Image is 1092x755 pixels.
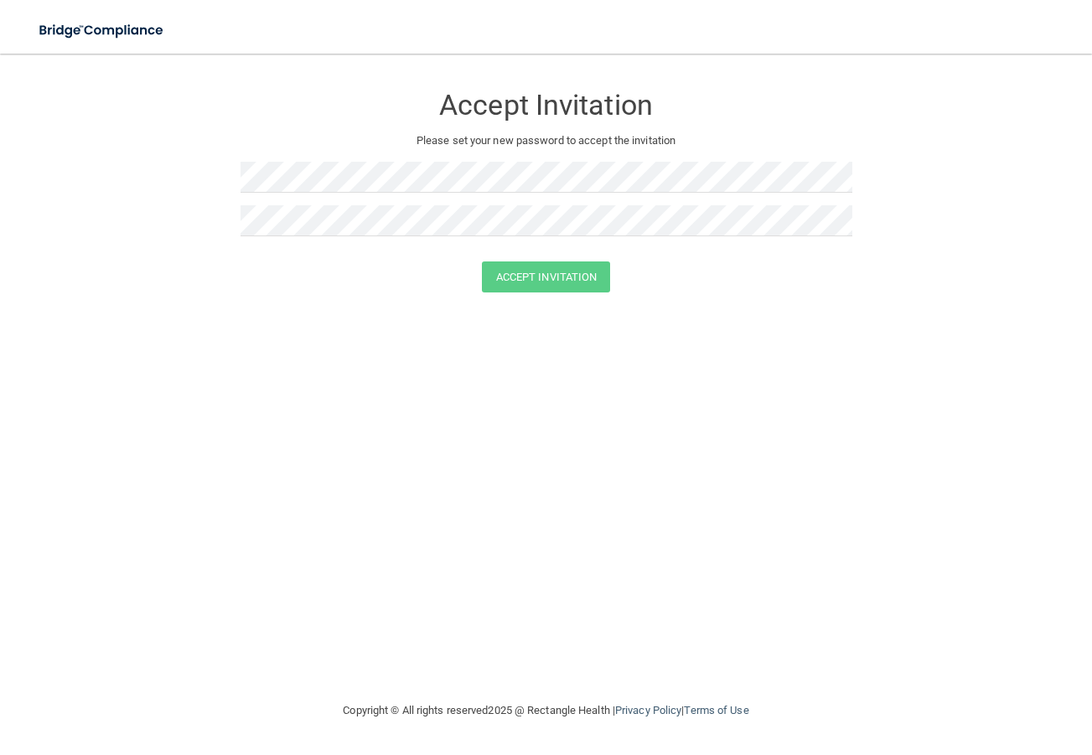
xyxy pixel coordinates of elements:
[241,684,852,737] div: Copyright © All rights reserved 2025 @ Rectangle Health | |
[482,261,611,292] button: Accept Invitation
[25,13,179,48] img: bridge_compliance_login_screen.278c3ca4.svg
[684,704,748,716] a: Terms of Use
[241,90,852,121] h3: Accept Invitation
[615,704,681,716] a: Privacy Policy
[253,131,840,151] p: Please set your new password to accept the invitation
